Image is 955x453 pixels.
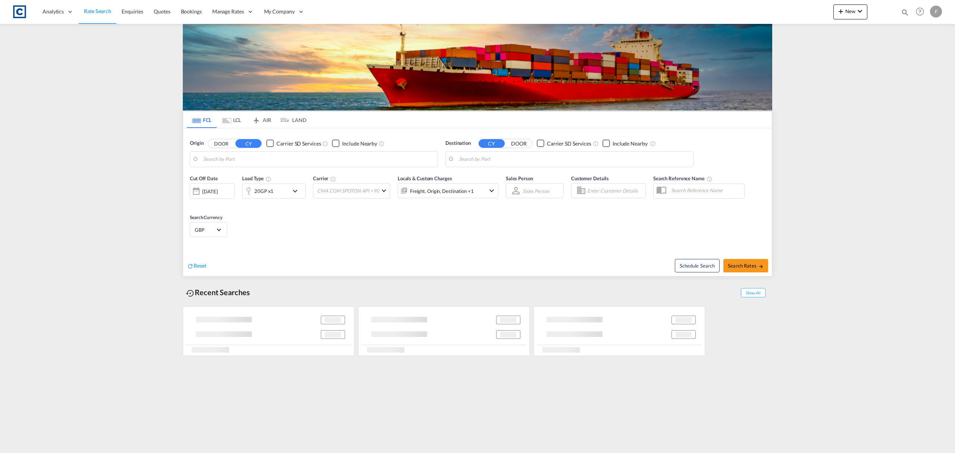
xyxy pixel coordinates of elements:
[537,140,591,147] md-checkbox: Checkbox No Ink
[208,139,234,148] button: DOOR
[330,176,336,182] md-icon: The selected Trucker/Carrierwill be displayed in the rate results If the rates are from another f...
[183,128,772,276] div: Origin DOOR CY Checkbox No InkUnchecked: Search for CY (Container Yard) services for all selected...
[242,184,306,199] div: 20GP x1icon-chevron-down
[445,140,471,147] span: Destination
[506,139,532,148] button: DOOR
[836,7,845,16] md-icon: icon-plus 400-fg
[398,183,498,198] div: Freight Origin Destination Factory Stuffingicon-chevron-down
[266,140,321,147] md-checkbox: Checkbox No Ink
[506,175,533,181] span: Sales Person
[479,139,505,148] button: CY
[154,8,170,15] span: Quotes
[235,139,262,148] button: CY
[242,175,272,181] span: Load Type
[190,183,235,199] div: [DATE]
[313,175,336,181] span: Carrier
[459,154,689,165] input: Search by Port
[650,141,656,147] md-icon: Unchecked: Ignores neighbouring ports when fetching rates.Checked : Includes neighbouring ports w...
[183,24,772,110] img: LCL+%26+FCL+BACKGROUND.png
[410,186,474,196] div: Freight Origin Destination Factory Stuffing
[728,263,764,269] span: Search Rates
[252,116,261,121] md-icon: icon-airplane
[667,185,744,196] input: Search Reference Name
[587,185,643,196] input: Enter Customer Details
[901,8,909,19] div: icon-magnify
[930,6,942,18] div: F
[758,264,764,269] md-icon: icon-arrow-right
[291,187,303,196] md-icon: icon-chevron-down
[181,8,202,15] span: Bookings
[43,8,64,15] span: Analytics
[186,289,195,298] md-icon: icon-backup-restore
[195,226,216,233] span: GBP
[836,8,864,14] span: New
[342,140,377,147] div: Include Nearby
[190,215,222,220] span: Search Currency
[203,154,434,165] input: Search by Port
[707,176,713,182] md-icon: Your search will be saved by the below given name
[187,112,217,128] md-tab-item: FCL
[571,175,609,181] span: Customer Details
[602,140,648,147] md-checkbox: Checkbox No Ink
[266,176,272,182] md-icon: icon-information-outline
[276,140,321,147] div: Carrier SD Services
[332,140,377,147] md-checkbox: Checkbox No Ink
[217,112,247,128] md-tab-item: LCL
[122,8,143,15] span: Enquiries
[187,263,194,269] md-icon: icon-refresh
[183,284,253,301] div: Recent Searches
[833,4,867,19] button: icon-plus 400-fgNewicon-chevron-down
[190,140,203,147] span: Origin
[613,140,648,147] div: Include Nearby
[187,112,306,128] md-pagination-wrapper: Use the left and right arrow keys to navigate between tabs
[187,262,206,270] div: icon-refreshReset
[212,8,244,15] span: Manage Rates
[84,8,111,14] span: Rate Search
[522,185,550,196] md-select: Sales Person
[322,141,328,147] md-icon: Unchecked: Search for CY (Container Yard) services for all selected carriers.Checked : Search for...
[247,112,276,128] md-tab-item: AIR
[202,188,217,195] div: [DATE]
[379,141,385,147] md-icon: Unchecked: Ignores neighbouring ports when fetching rates.Checked : Includes neighbouring ports w...
[264,8,295,15] span: My Company
[855,7,864,16] md-icon: icon-chevron-down
[675,259,720,272] button: Note: By default Schedule search will only considerorigin ports, destination ports and cut off da...
[276,112,306,128] md-tab-item: LAND
[190,175,218,181] span: Cut Off Date
[547,140,591,147] div: Carrier SD Services
[914,5,930,19] div: Help
[914,5,926,18] span: Help
[398,175,452,181] span: Locals & Custom Charges
[487,186,496,195] md-icon: icon-chevron-down
[194,224,223,235] md-select: Select Currency: £ GBPUnited Kingdom Pound
[901,8,909,16] md-icon: icon-magnify
[593,141,599,147] md-icon: Unchecked: Search for CY (Container Yard) services for all selected carriers.Checked : Search for...
[723,259,768,272] button: Search Ratesicon-arrow-right
[653,175,713,181] span: Search Reference Name
[254,186,273,196] div: 20GP x1
[194,262,206,269] span: Reset
[190,198,195,208] md-datepicker: Select
[741,288,765,297] span: Show All
[11,3,28,20] img: 1fdb9190129311efbfaf67cbb4249bed.jpeg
